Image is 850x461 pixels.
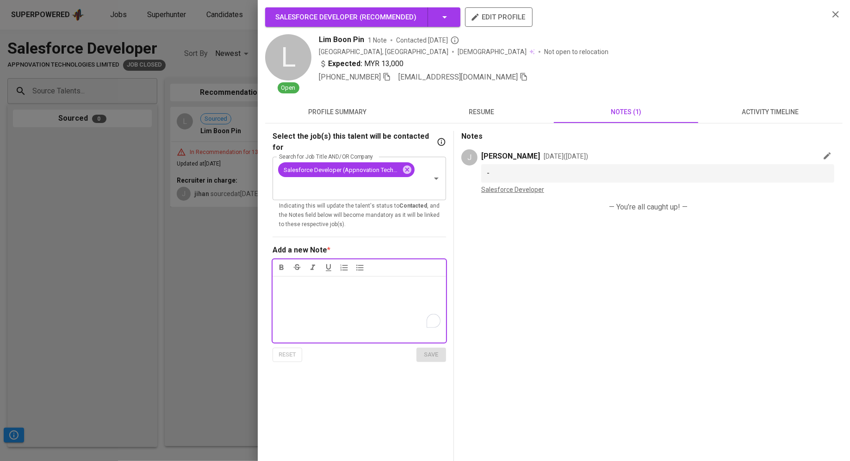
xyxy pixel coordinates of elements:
a: edit profile [465,13,533,20]
span: Salesforce Developer (Appnovation Technologies Limited) [278,166,405,174]
svg: By Malaysia recruiter [450,36,459,45]
span: 1 Note [368,36,387,45]
div: [GEOGRAPHIC_DATA], [GEOGRAPHIC_DATA] [319,47,448,56]
span: resume [415,106,548,118]
span: notes (1) [559,106,693,118]
div: L [265,34,311,80]
b: Expected: [328,58,362,69]
span: Open [278,84,299,92]
p: Select the job(s) this talent will be contacted for [273,131,435,153]
p: Not open to relocation [544,47,608,56]
span: [EMAIL_ADDRESS][DOMAIN_NAME] [398,73,518,81]
b: Contacted [399,203,427,209]
span: Contacted [DATE] [396,36,459,45]
div: Salesforce Developer (Appnovation Technologies Limited) [278,162,415,177]
p: [PERSON_NAME] [481,151,540,162]
span: profile summary [271,106,404,118]
p: Indicating this will update the talent's status to , and the Notes field below will become mandat... [279,202,440,229]
div: MYR 13,000 [319,58,403,69]
button: Open [430,172,443,185]
span: activity timeline [704,106,837,118]
div: To enrich screen reader interactions, please activate Accessibility in Grammarly extension settings [273,276,446,343]
span: [PHONE_NUMBER] [319,73,381,81]
span: Salesforce Developer ( Recommended ) [275,13,416,21]
p: [DATE] ( [DATE] ) [544,152,588,161]
p: Notes [461,131,835,142]
a: Salesforce Developer [481,186,544,193]
span: - [487,169,490,178]
span: edit profile [472,11,525,23]
svg: If you have a specific job in mind for the talent, indicate it here. This will change the talent'... [437,137,446,147]
button: Salesforce Developer (Recommended) [265,7,460,27]
span: [DEMOGRAPHIC_DATA] [458,47,528,56]
div: Add a new Note [273,245,327,256]
span: Lim Boon Pin [319,34,364,45]
div: J [461,149,478,166]
p: — You’re all caught up! — [469,202,828,213]
button: edit profile [465,7,533,27]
